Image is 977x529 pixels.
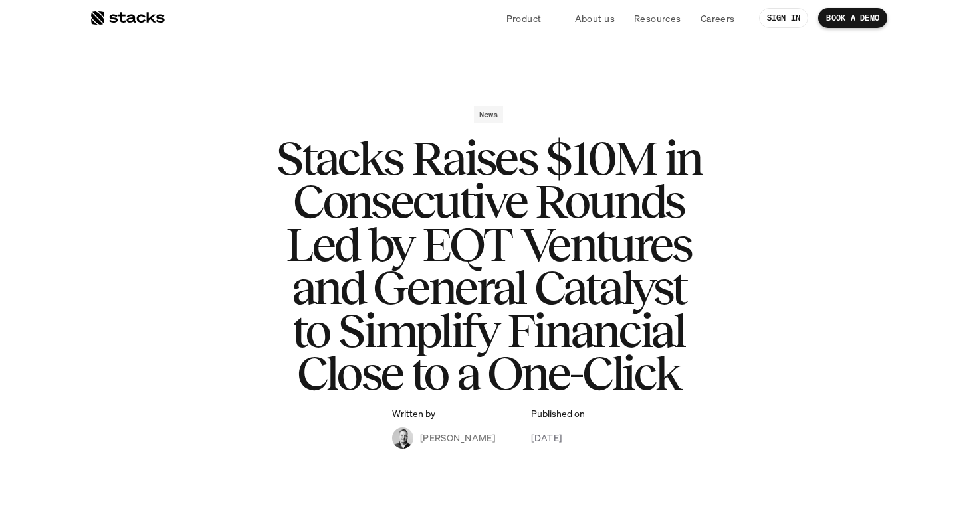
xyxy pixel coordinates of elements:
[575,11,615,25] p: About us
[531,408,585,419] p: Published on
[223,137,754,395] h1: Stacks Raises $10M in Consecutive Rounds Led by EQT Ventures and General Catalyst to Simplify Fin...
[420,431,495,445] p: [PERSON_NAME]
[531,431,562,445] p: [DATE]
[392,408,435,419] p: Written by
[392,427,413,449] img: Albert
[826,13,879,23] p: BOOK A DEMO
[626,6,689,30] a: Resources
[506,11,542,25] p: Product
[759,8,809,28] a: SIGN IN
[693,6,743,30] a: Careers
[479,110,498,119] h2: News
[567,6,623,30] a: About us
[767,13,801,23] p: SIGN IN
[818,8,887,28] a: BOOK A DEMO
[701,11,735,25] p: Careers
[634,11,681,25] p: Resources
